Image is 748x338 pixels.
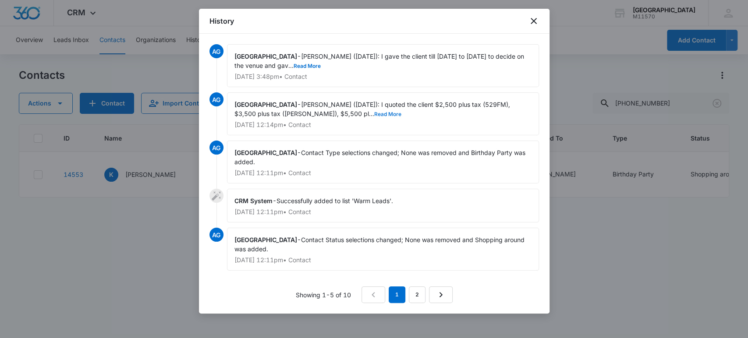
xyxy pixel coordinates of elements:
[227,92,539,135] div: -
[234,122,532,128] p: [DATE] 12:14pm • Contact
[362,286,453,303] nav: Pagination
[234,149,527,165] span: Contact Type selections changed; None was removed and Birthday Party was added.
[429,286,453,303] a: Next Page
[209,16,234,26] h1: History
[296,290,351,299] p: Showing 1-5 of 10
[227,44,539,87] div: -
[227,228,539,271] div: -
[234,53,297,60] span: [GEOGRAPHIC_DATA]
[389,286,405,303] em: 1
[209,44,223,58] span: AG
[234,74,532,80] p: [DATE] 3:48pm • Contact
[209,141,223,155] span: AG
[234,257,532,263] p: [DATE] 12:11pm • Contact
[234,149,297,156] span: [GEOGRAPHIC_DATA]
[234,209,532,215] p: [DATE] 12:11pm • Contact
[234,101,297,108] span: [GEOGRAPHIC_DATA]
[234,101,512,117] span: [PERSON_NAME] ([DATE]): I quoted the client $2,500 plus tax (529FM), $3,500 plus tax ([PERSON_NAM...
[277,197,393,204] span: Successfully added to list 'Warm Leads'.
[528,16,539,26] button: close
[294,63,321,69] button: Read More
[227,189,539,222] div: -
[234,170,532,176] p: [DATE] 12:11pm • Contact
[374,112,401,117] button: Read More
[234,236,297,243] span: [GEOGRAPHIC_DATA]
[209,228,223,242] span: AG
[227,141,539,183] div: -
[409,286,425,303] a: Page 2
[234,53,526,69] span: [PERSON_NAME] ([DATE]): I gave the client till [DATE] to [DATE] to decide on the venue and gav...
[234,197,273,204] span: CRM System
[209,92,223,106] span: AG
[234,236,526,253] span: Contact Status selections changed; None was removed and Shopping around was added.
